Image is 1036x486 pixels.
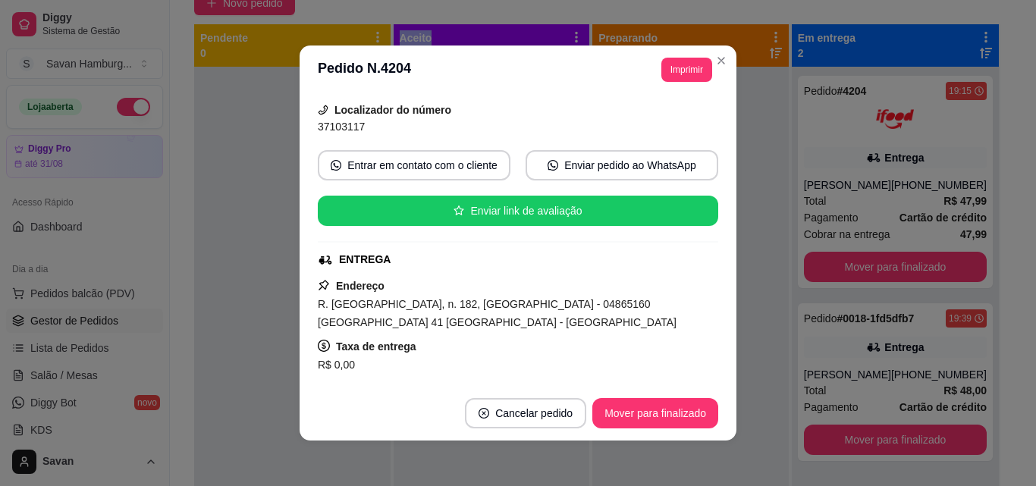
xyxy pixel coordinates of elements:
[318,121,365,133] span: 37103117
[318,58,411,82] h3: Pedido N. 4204
[479,408,489,419] span: close-circle
[592,398,718,428] button: Mover para finalizado
[548,160,558,171] span: whats-app
[454,205,464,216] span: star
[318,298,677,328] span: R. [GEOGRAPHIC_DATA], n. 182, [GEOGRAPHIC_DATA] - 04865160 [GEOGRAPHIC_DATA] 41 [GEOGRAPHIC_DATA]...
[318,340,330,352] span: dollar
[336,340,416,353] strong: Taxa de entrega
[318,359,355,371] span: R$ 0,00
[339,252,391,268] div: ENTREGA
[318,196,718,226] button: starEnviar link de avaliação
[709,49,733,73] button: Close
[334,104,451,116] strong: Localizador do número
[331,160,341,171] span: whats-app
[661,58,712,82] button: Imprimir
[466,374,570,404] button: Copiar Endereço
[318,105,328,115] span: phone
[336,280,385,292] strong: Endereço
[318,279,330,291] span: pushpin
[465,398,586,428] button: close-circleCancelar pedido
[526,150,718,180] button: whats-appEnviar pedido ao WhatsApp
[318,150,510,180] button: whats-appEntrar em contato com o cliente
